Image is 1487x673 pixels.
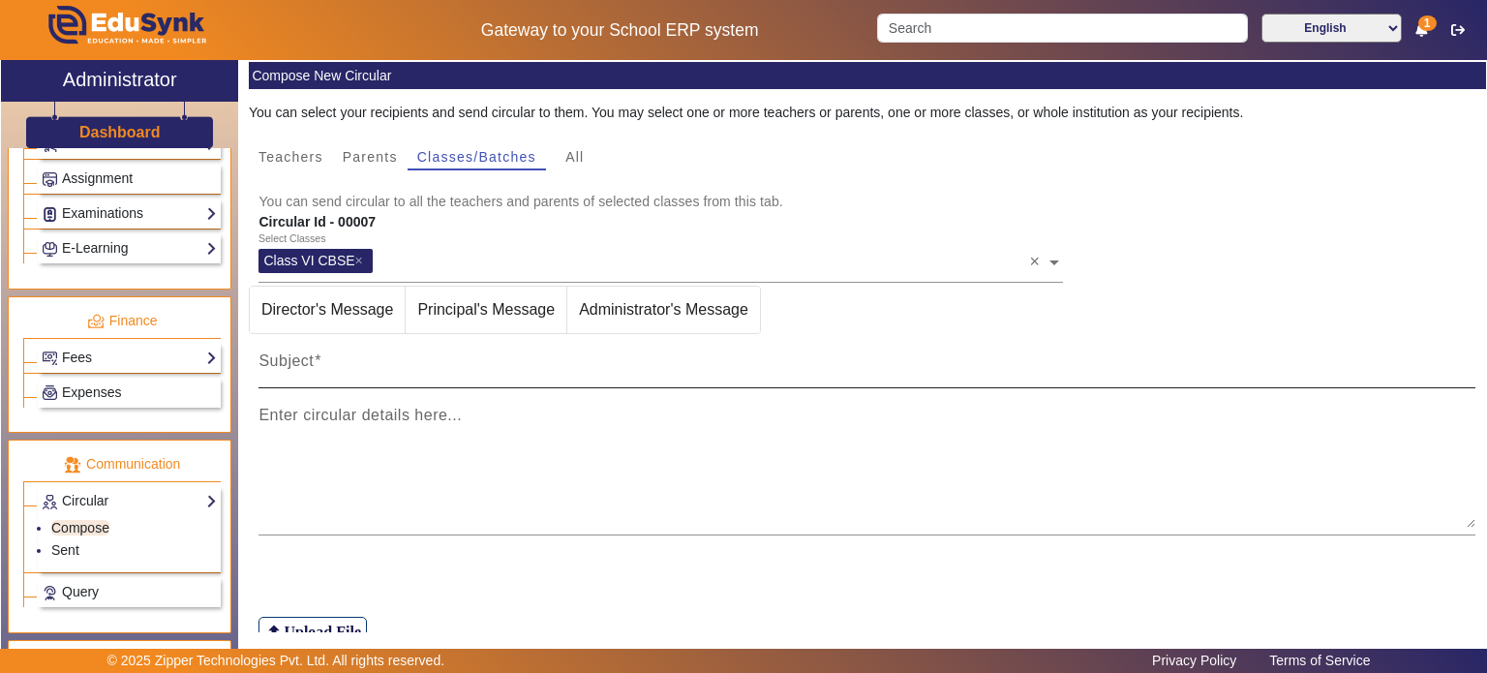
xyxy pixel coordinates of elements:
a: Terms of Service [1259,648,1380,673]
h6: Upload File [284,623,361,641]
input: Search [877,14,1247,43]
span: Principal's Message [406,287,566,333]
a: Sent [51,542,79,558]
span: Director's Message [250,287,405,333]
span: Administrator's Message [567,287,760,333]
mat-card-subtitle: You can send circular to all the teachers and parents of selected classes from this tab. [258,191,1475,212]
span: Query [62,584,99,599]
a: Query [42,581,217,603]
a: Compose [51,520,109,535]
mat-icon: file_upload [264,623,284,642]
mat-label: Subject [258,352,314,369]
span: Class VI CBSE [263,253,354,268]
span: Assignment [62,170,133,186]
a: Privacy Policy [1142,648,1246,673]
div: You can select your recipients and send circular to them. You may select one or more teachers or ... [249,103,1486,123]
h3: Dashboard [79,123,161,141]
span: Parents [343,150,398,164]
p: Finance [23,311,221,331]
img: communication.png [64,456,81,474]
span: Expenses [62,384,121,400]
input: Subject [258,357,1475,381]
span: × [355,253,368,268]
mat-label: Enter circular details here... [258,407,462,423]
span: Teachers [258,150,323,164]
a: Dashboard [78,122,162,142]
h2: Administrator [63,68,177,91]
mat-card-header: Compose New Circular [249,62,1486,89]
img: Support-tickets.png [43,586,57,600]
a: Administrator [1,60,238,102]
span: Classes/Batches [417,150,536,164]
a: Assignment [42,168,217,190]
b: Circular Id - 00007 [258,214,376,229]
img: Assignments.png [43,172,57,187]
span: 1 [1418,15,1437,31]
a: Expenses [42,382,217,404]
span: All [565,150,584,164]
img: Payroll.png [43,385,57,400]
div: Select Classes [258,231,325,247]
h5: Gateway to your School ERP system [382,20,857,41]
span: Clear all [1029,242,1046,273]
img: finance.png [87,313,105,330]
p: Communication [23,454,221,474]
p: © 2025 Zipper Technologies Pvt. Ltd. All rights reserved. [107,651,445,671]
